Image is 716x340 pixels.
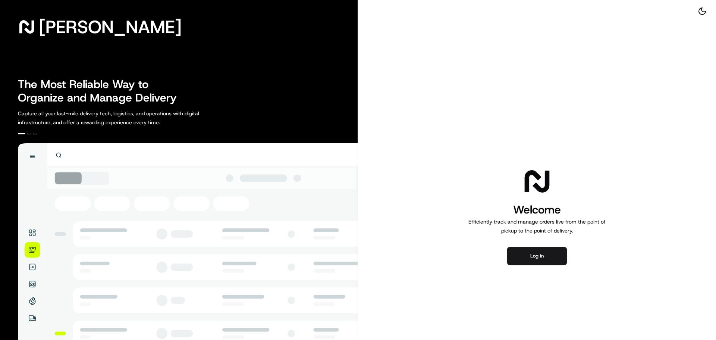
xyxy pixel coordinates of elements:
[465,217,609,235] p: Efficiently track and manage orders live from the point of pickup to the point of delivery.
[39,19,182,34] span: [PERSON_NAME]
[18,109,233,127] p: Capture all your last-mile delivery tech, logistics, and operations with digital infrastructure, ...
[465,202,609,217] h1: Welcome
[18,78,185,105] h2: The Most Reliable Way to Organize and Manage Delivery
[507,247,567,265] button: Log in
